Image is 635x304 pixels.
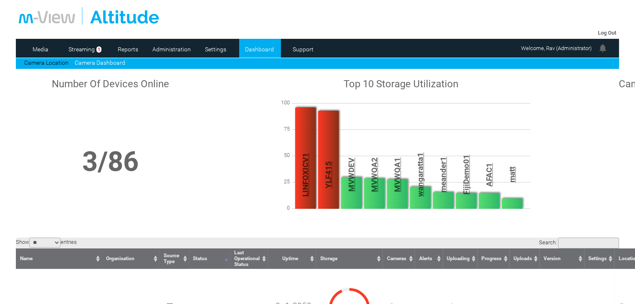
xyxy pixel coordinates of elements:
span: 25 [269,178,294,185]
h1: Number Of Devices Online [19,78,202,90]
a: Streaming [64,43,99,56]
h1: 3/86 [19,146,202,177]
span: wangaratta1 [416,123,425,227]
span: MVWQA1 [393,123,402,227]
a: Dashboard [239,43,280,56]
span: MVWQA2 [370,123,379,227]
a: Settings [195,43,236,56]
label: Show entries [16,239,77,245]
a: Log Out [598,30,616,36]
span: 50 [269,152,294,158]
span: Settings [589,256,607,261]
span: LINFOXICV1 [301,123,311,227]
h1: Top 10 Storage Utilization [207,78,595,90]
th: Uploads : activate to sort column ascending [510,248,540,269]
th: Organisation : activate to sort column ascending [102,248,159,269]
a: Reports [108,43,148,56]
span: Uploads [514,256,532,261]
a: Administration [152,43,192,56]
span: Cameras [387,256,406,261]
span: 0 [269,205,294,211]
span: YLF415 [324,123,334,227]
a: Support [283,43,324,56]
th: Uptime : activate to sort column ascending [268,248,316,269]
span: meander1 [439,123,448,227]
th: Version : activate to sort column ascending [540,248,584,269]
a: Media [20,43,61,56]
label: Search: [539,239,619,246]
th: Uploading : activate to sort column ascending [443,248,478,269]
span: 75 [269,126,294,132]
a: Camera Location [24,59,68,66]
span: Status [193,256,207,261]
span: MVWDEV [347,123,357,227]
span: 100 [269,99,294,106]
span: Welcome, Rav (Administrator) [521,45,592,51]
a: Camera Dashboard [75,59,125,66]
th: Status : activate to sort column ascending [189,248,230,269]
span: Source Type [164,253,179,264]
th: Progress : activate to sort column ascending [478,248,510,269]
th: Alerts : activate to sort column ascending [415,248,443,269]
th: Last Operational Status : activate to sort column ascending [230,248,268,269]
img: bell24.png [598,43,608,53]
span: AFAC1 [485,123,494,227]
span: Last Operational Status [235,250,260,267]
span: Uploading [447,256,470,261]
th: Cameras : activate to sort column ascending [383,248,415,269]
span: FijiDemo01 [462,123,471,227]
span: matt [508,123,517,227]
span: Alerts [419,256,432,261]
th: Storage : activate to sort column ascending [316,248,383,269]
span: Version [544,256,561,261]
span: Uptime [283,256,299,261]
span: Storage [320,256,337,261]
span: Progress [482,256,502,261]
select: Showentries [29,238,61,248]
th: Settings : activate to sort column ascending [584,248,615,269]
th: Source Type : activate to sort column ascending [159,248,189,269]
span: 1 [96,46,101,53]
th: Name : activate to sort column ascending [16,248,102,269]
input: Search: [558,238,619,248]
span: Organisation [106,256,134,261]
span: Name [20,256,33,261]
